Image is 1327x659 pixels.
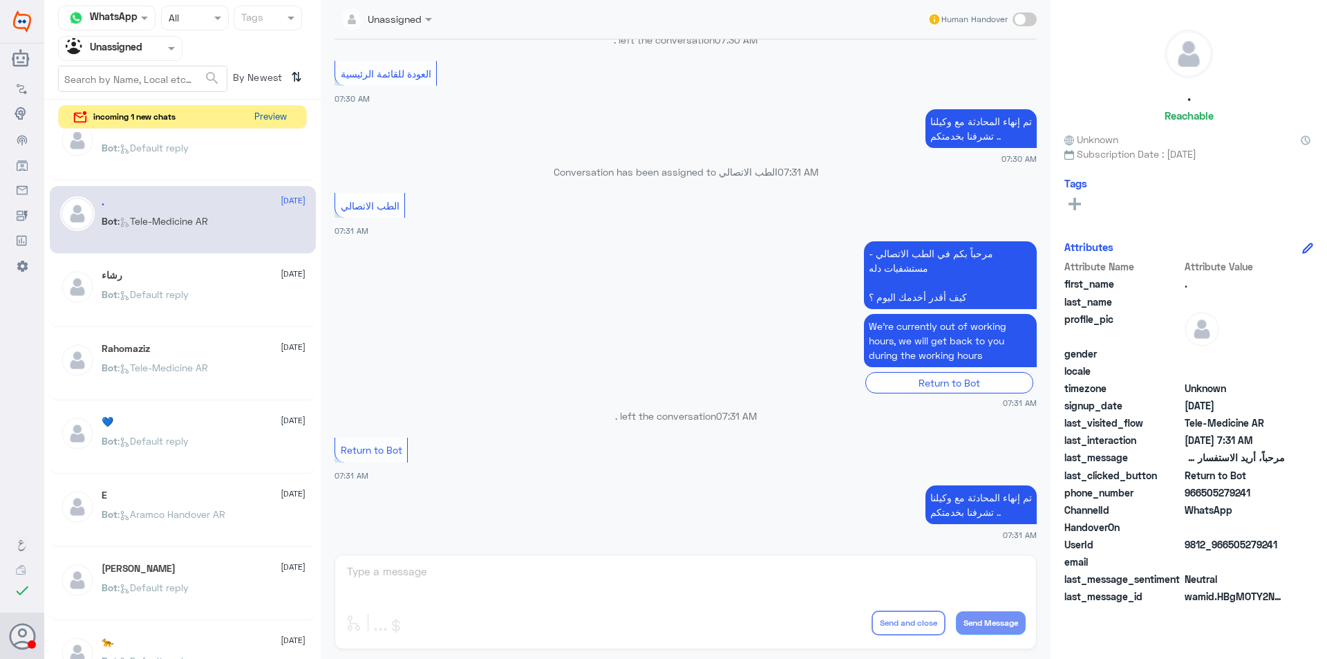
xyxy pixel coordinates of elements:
[102,196,104,208] h5: .
[102,490,107,501] h5: E
[1185,277,1285,291] span: .
[102,582,117,593] span: Bot
[716,410,757,422] span: 07:31 AM
[1064,468,1182,483] span: last_clicked_button
[1185,485,1285,500] span: 966505279241
[102,416,113,428] h5: 💙
[102,636,113,648] h5: 🐆
[204,67,220,90] button: search
[335,471,368,480] span: 07:31 AM
[102,270,122,281] h5: رشاء
[1185,589,1285,604] span: wamid.HBgMOTY2NTA1Mjc5MjQxFQIAEhgUM0EzNUE1NzdCNTg2MzM5QThCNEUA
[117,142,189,154] span: : Default reply
[281,341,305,353] span: [DATE]
[778,166,818,178] span: 07:31 AM
[1064,381,1182,396] span: timezone
[1185,537,1285,552] span: 9812_966505279241
[1185,468,1285,483] span: Return to Bot
[281,268,305,280] span: [DATE]
[102,362,117,373] span: Bot
[1185,312,1219,346] img: defaultAdmin.png
[1185,398,1285,413] span: 2025-08-12T04:29:56.872Z
[291,66,302,89] i: ⇅
[1064,295,1182,309] span: last_name
[60,343,95,378] img: defaultAdmin.png
[1064,277,1182,291] span: first_name
[117,288,189,300] span: : Default reply
[1064,589,1182,604] span: last_message_id
[956,611,1026,635] button: Send Message
[102,343,150,355] h5: Rahomaziz
[93,111,176,123] span: incoming 1 new chats
[1185,503,1285,517] span: 2
[102,435,117,447] span: Bot
[1064,537,1182,552] span: UserId
[1064,555,1182,569] span: email
[117,435,189,447] span: : Default reply
[66,38,86,59] img: Unassigned.svg
[281,634,305,647] span: [DATE]
[341,444,402,456] span: Return to Bot
[66,8,86,28] img: whatsapp.png
[1064,503,1182,517] span: ChannelId
[281,561,305,573] span: [DATE]
[1064,132,1118,147] span: Unknown
[1064,177,1087,189] h6: Tags
[335,165,1037,179] p: Conversation has been assigned to الطب الاتصالي
[335,409,1037,423] p: . left the conversation
[281,488,305,500] span: [DATE]
[1064,485,1182,500] span: phone_number
[1064,312,1182,344] span: profile_pic
[60,563,95,597] img: defaultAdmin.png
[102,215,117,227] span: Bot
[1003,397,1037,409] span: 07:31 AM
[1064,520,1182,535] span: HandoverOn
[1165,109,1214,122] h6: Reachable
[204,70,220,86] span: search
[1064,416,1182,430] span: last_visited_flow
[1185,259,1285,274] span: Attribute Value
[1185,555,1285,569] span: null
[60,196,95,231] img: defaultAdmin.png
[335,33,1037,47] p: . left the conversation
[1064,364,1182,378] span: locale
[60,416,95,451] img: defaultAdmin.png
[1064,398,1182,413] span: signup_date
[1064,241,1113,253] h6: Attributes
[1185,572,1285,586] span: 0
[715,34,757,46] span: 07:30 AM
[1064,259,1182,274] span: Attribute Name
[14,582,30,599] i: check
[281,414,305,427] span: [DATE]
[102,508,117,520] span: Bot
[60,270,95,304] img: defaultAdmin.png
[872,611,945,635] button: Send and close
[864,314,1037,367] p: 12/8/2025, 7:31 AM
[248,106,292,129] button: Preview
[1185,433,1285,447] span: 2025-08-12T04:31:11.479Z
[9,623,35,649] button: Avatar
[941,13,1008,26] span: Human Handover
[1185,364,1285,378] span: null
[341,200,399,212] span: الطب الاتصالي
[102,288,117,300] span: Bot
[117,508,225,520] span: : Aramco Handover AR
[227,66,285,93] span: By Newest
[1064,147,1313,161] span: Subscription Date : [DATE]
[1187,89,1191,104] h5: .
[1185,520,1285,535] span: null
[117,582,189,593] span: : Default reply
[1165,30,1212,77] img: defaultAdmin.png
[102,563,176,575] h5: Amjad Alsaif
[865,372,1033,393] div: Return to Bot
[1001,153,1037,165] span: 07:30 AM
[117,215,208,227] span: : Tele-Medicine AR
[1185,450,1285,465] span: مرحباً، أريد الاستفسار عن خدمة الطب الاتصالي. يرجى توجيهي للقائمة الرئيسية واختيار خيار الطب الات...
[1185,381,1285,396] span: Unknown
[335,226,368,235] span: 07:31 AM
[335,94,370,103] span: 07:30 AM
[864,241,1037,309] p: 12/8/2025, 7:31 AM
[925,485,1037,524] p: 12/8/2025, 7:31 AM
[1064,346,1182,361] span: gender
[60,490,95,524] img: defaultAdmin.png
